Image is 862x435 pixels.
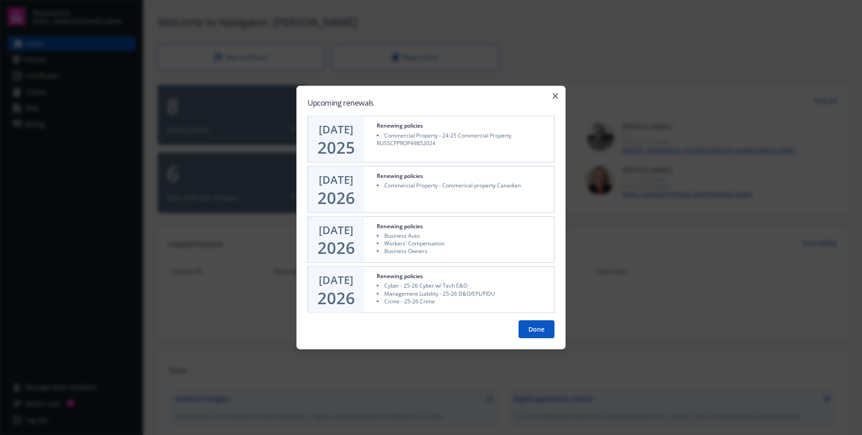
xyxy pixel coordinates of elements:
[377,272,423,280] div: Renewing policies
[308,97,554,109] h2: Upcoming renewals
[377,182,549,189] li: Commercial Property - Commerical property Canadian
[317,189,355,207] div: 2026
[319,172,353,187] div: [DATE]
[377,172,423,180] div: Renewing policies
[377,122,423,129] div: Renewing policies
[377,297,549,305] li: Crime - 25-26 Crime
[319,122,353,137] div: [DATE]
[377,247,549,255] li: Business Owners
[377,131,549,146] li: Commercial Property - 24-25 Commercial Property RUSSCPPROP49852024
[317,139,355,157] div: 2025
[377,282,549,289] li: Cyber - 25-26 Cyber w/ Tech E&O
[377,222,423,230] div: Renewing policies
[317,289,355,307] div: 2026
[319,222,353,237] div: [DATE]
[377,240,549,247] li: Workers' Compensation
[377,231,549,239] li: Business Auto
[319,272,353,288] div: [DATE]
[377,289,549,297] li: Management Liability - 25-26 D&O/EPL/FIDU
[317,239,355,257] div: 2026
[519,320,554,338] button: Done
